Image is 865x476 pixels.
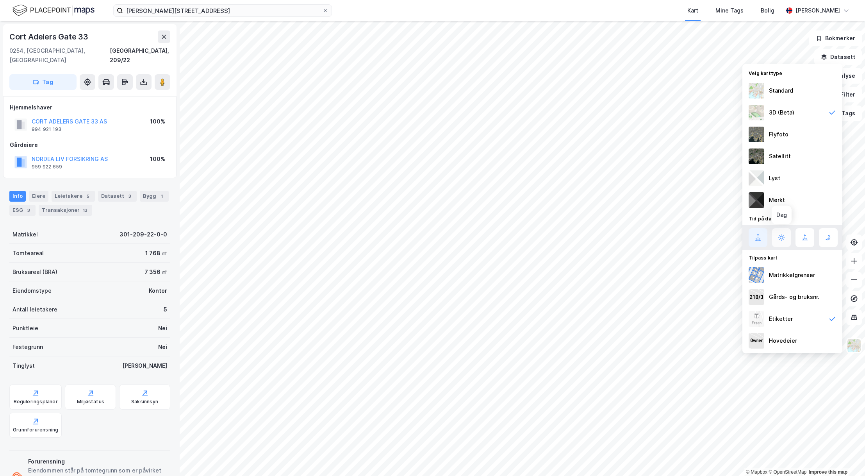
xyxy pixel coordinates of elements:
[9,30,90,43] div: Cort Adelers Gate 33
[769,152,791,161] div: Satellitt
[126,192,134,200] div: 3
[14,399,58,405] div: Reguleringsplaner
[814,49,862,65] button: Datasett
[769,174,780,183] div: Lyst
[749,289,764,305] img: cadastreKeys.547ab17ec502f5a4ef2b.jpeg
[826,438,865,476] iframe: Chat Widget
[746,469,767,475] a: Mapbox
[742,66,842,80] div: Velg karttype
[761,6,774,15] div: Bolig
[158,324,167,333] div: Nei
[847,338,861,353] img: Z
[10,103,170,112] div: Hjemmelshaver
[749,192,764,208] img: nCdM7BzjoCAAAAAElFTkSuQmCC
[749,267,764,283] img: cadastreBorders.cfe08de4b5ddd52a10de.jpeg
[131,399,158,405] div: Saksinnsyn
[9,46,110,65] div: 0254, [GEOGRAPHIC_DATA], [GEOGRAPHIC_DATA]
[749,83,764,98] img: Z
[28,457,167,466] div: Forurensning
[715,6,744,15] div: Mine Tags
[12,286,52,295] div: Eiendomstype
[824,87,862,102] button: Filter
[749,149,764,164] img: 9k=
[149,286,167,295] div: Kontor
[749,127,764,142] img: Z
[39,205,92,216] div: Transaksjoner
[13,427,58,433] div: Grunnforurensning
[122,361,167,370] div: [PERSON_NAME]
[81,206,89,214] div: 13
[12,230,38,239] div: Matrikkel
[32,126,61,132] div: 994 921 193
[826,106,862,121] button: Tags
[769,195,785,205] div: Mørkt
[52,191,95,202] div: Leietakere
[119,230,167,239] div: 301-209-22-0-0
[749,311,764,327] img: Z
[12,342,43,352] div: Festegrunn
[749,333,764,349] img: majorOwner.b5e170eddb5c04bfeeff.jpeg
[769,314,793,324] div: Etiketter
[9,74,77,90] button: Tag
[123,5,322,16] input: Søk på adresse, matrikkel, gårdeiere, leietakere eller personer
[150,154,165,164] div: 100%
[749,170,764,186] img: luj3wr1y2y3+OchiMxRmMxRlscgabnMEmZ7DJGWxyBpucwSZnsMkZbHIGm5zBJmewyRlscgabnMEmZ7DJGWxyBpucwSZnsMkZ...
[769,336,797,345] div: Hovedeier
[77,399,104,405] div: Miljøstatus
[12,305,57,314] div: Antall leietakere
[769,86,793,95] div: Standard
[742,211,842,225] div: Tid på dagen
[140,191,169,202] div: Bygg
[769,469,806,475] a: OpenStreetMap
[110,46,170,65] div: [GEOGRAPHIC_DATA], 209/22
[144,267,167,277] div: 7 356 ㎡
[809,30,862,46] button: Bokmerker
[769,292,819,302] div: Gårds- og bruksnr.
[158,342,167,352] div: Nei
[749,105,764,120] img: Z
[12,361,35,370] div: Tinglyst
[9,205,36,216] div: ESG
[12,249,44,258] div: Tomteareal
[25,206,32,214] div: 3
[809,469,847,475] a: Improve this map
[12,324,38,333] div: Punktleie
[769,130,788,139] div: Flyfoto
[158,192,166,200] div: 1
[769,108,794,117] div: 3D (Beta)
[12,4,95,17] img: logo.f888ab2527a4732fd821a326f86c7f29.svg
[10,140,170,150] div: Gårdeiere
[29,191,48,202] div: Eiere
[164,305,167,314] div: 5
[9,191,26,202] div: Info
[12,267,57,277] div: Bruksareal (BRA)
[32,164,62,170] div: 959 922 659
[98,191,137,202] div: Datasett
[769,270,815,280] div: Matrikkelgrenser
[84,192,92,200] div: 5
[687,6,698,15] div: Kart
[150,117,165,126] div: 100%
[742,250,842,264] div: Tilpass kart
[145,249,167,258] div: 1 768 ㎡
[795,6,840,15] div: [PERSON_NAME]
